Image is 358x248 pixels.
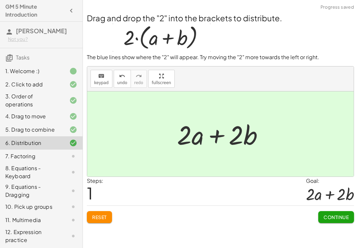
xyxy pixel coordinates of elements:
[5,67,59,75] div: 1. Welcome :)
[69,126,77,134] i: Task finished and correct.
[117,80,127,85] span: undo
[5,203,59,211] div: 10. Pick up groups
[5,112,59,120] div: 4. Drag to move
[131,70,147,88] button: redoredo
[8,36,77,43] div: Not you?
[98,72,104,80] i: keyboard
[69,139,77,147] i: Task finished and correct.
[148,70,175,88] button: fullscreen
[69,96,77,104] i: Task finished and correct.
[5,3,65,19] h4: GM 5 Minute Introduction
[152,80,171,85] span: fullscreen
[87,12,354,24] h2: Drag and drop the "2" into the brackets to distribute.
[5,139,59,147] div: 6. Distribution
[69,216,77,224] i: Task not started.
[69,203,77,211] i: Task not started.
[119,72,125,80] i: undo
[69,67,77,75] i: Task finished.
[114,70,131,88] button: undoundo
[87,211,112,223] button: Reset
[306,177,354,185] div: Goal:
[321,4,354,11] span: Progress saved
[69,112,77,120] i: Task finished and correct.
[324,214,349,220] span: Continue
[16,54,30,61] span: Tasks
[16,27,67,35] span: [PERSON_NAME]
[5,228,59,244] div: 12. Expression practice
[136,72,142,80] i: redo
[5,80,59,88] div: 2. Click to add
[87,54,354,61] p: The blue lines show where the "2" will appear. Try moving the "2" more towards the left or right.
[92,214,107,220] span: Reset
[5,216,59,224] div: 11. Multimedia
[69,80,77,88] i: Task finished and correct.
[5,164,59,180] div: 8. Equations - Keyboard
[5,92,59,108] div: 3. Order of operations
[134,80,143,85] span: redo
[5,183,59,199] div: 9. Equations - Dragging
[87,183,93,203] span: 1
[5,152,59,160] div: 7. Factoring
[113,24,210,52] img: dc67eec84e4b37c1e7b99ad5a1a17e8066cba3efdf3fc1a99d68a70915cbe56f.gif
[94,80,109,85] span: keypad
[318,211,354,223] button: Continue
[69,152,77,160] i: Task not started.
[69,187,77,195] i: Task not started.
[90,70,112,88] button: keyboardkeypad
[5,126,59,134] div: 5. Drag to combine
[87,177,103,184] label: Steps:
[69,168,77,176] i: Task not started.
[69,232,77,240] i: Task not started.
